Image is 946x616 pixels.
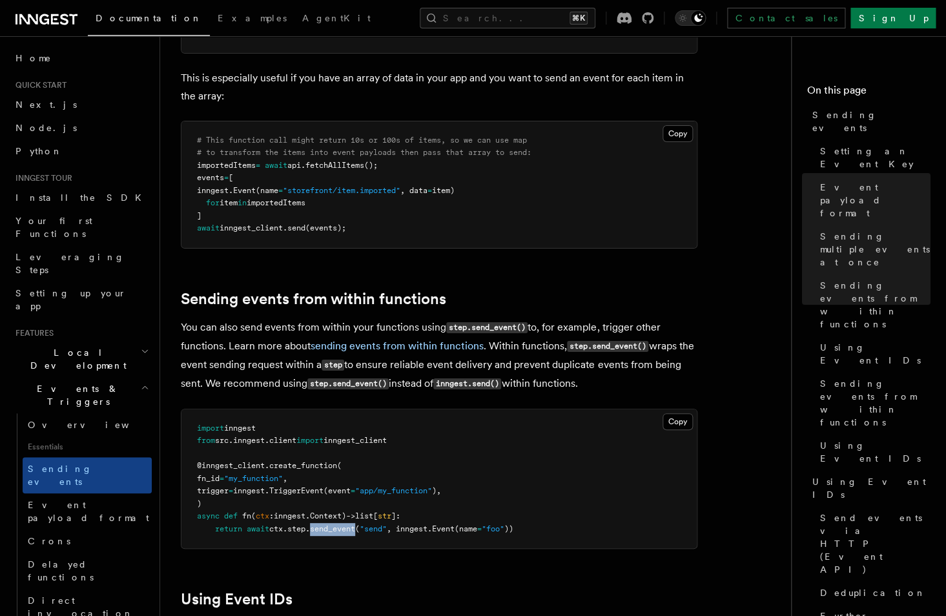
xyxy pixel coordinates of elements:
[197,211,201,220] span: ]
[322,360,344,371] code: step
[28,464,92,487] span: Sending events
[197,186,229,195] span: inngest
[400,186,427,195] span: , data
[432,524,455,533] span: Event
[23,413,152,436] a: Overview
[265,161,287,170] span: await
[197,173,224,182] span: events
[307,378,389,389] code: step.send_event()
[310,511,346,520] span: Context)
[10,80,67,90] span: Quick start
[197,148,531,157] span: # to transform the items into event payloads then pass that array to send:
[302,13,371,23] span: AgentKit
[238,198,247,207] span: in
[305,223,342,232] span: (events)
[815,372,931,434] a: Sending events from within functions
[815,225,931,274] a: Sending multiple events at once
[242,511,251,520] span: fn
[820,511,931,576] span: Send events via HTTP (Event API)
[663,125,693,142] button: Copy
[355,524,360,533] span: (
[247,524,269,533] span: await
[197,136,527,145] span: # This function call might return 10s or 100s of items, so we can use map
[567,341,648,352] code: step.send_event()
[391,511,396,520] span: ]
[301,161,305,170] span: .
[274,511,305,520] span: inngest
[663,413,693,430] button: Copy
[197,436,215,445] span: from
[15,216,92,239] span: Your first Functions
[15,123,77,133] span: Node.js
[10,382,141,408] span: Events & Triggers
[229,173,233,182] span: [
[432,486,441,495] span: ),
[305,511,310,520] span: .
[10,341,152,377] button: Local Development
[337,461,342,470] span: (
[820,181,931,220] span: Event payload format
[820,145,931,170] span: Setting an Event Key
[396,511,400,520] span: :
[10,245,152,282] a: Leveraging Steps
[15,99,77,110] span: Next.js
[229,186,233,195] span: .
[815,506,931,581] a: Send events via HTTP (Event API)
[10,116,152,139] a: Node.js
[23,529,152,553] a: Crons
[181,590,293,608] a: Using Event IDs
[446,322,528,333] code: step.send_event()
[373,511,378,520] span: [
[815,581,931,604] a: Deduplication
[296,436,324,445] span: import
[570,12,588,25] kbd: ⌘K
[820,439,931,465] span: Using Event IDs
[215,524,242,533] span: return
[278,186,283,195] span: =
[224,511,238,520] span: def
[218,13,287,23] span: Examples
[364,161,373,170] span: ()
[220,223,283,232] span: inngest_client
[727,8,845,28] a: Contact sales
[251,511,256,520] span: (
[10,139,152,163] a: Python
[224,424,256,433] span: inngest
[197,424,224,433] span: import
[373,161,378,170] span: ;
[28,500,149,523] span: Event payload format
[15,52,52,65] span: Home
[820,230,931,269] span: Sending multiple events at once
[351,486,355,495] span: =
[10,46,152,70] a: Home
[378,511,391,520] span: str
[807,470,931,506] a: Using Event IDs
[815,336,931,372] a: Using Event IDs
[197,511,220,520] span: async
[504,524,513,533] span: ))
[23,493,152,529] a: Event payload format
[215,436,229,445] span: src
[96,13,202,23] span: Documentation
[15,192,149,203] span: Install the SDK
[807,83,931,103] h4: On this page
[850,8,936,28] a: Sign Up
[224,173,229,182] span: =
[10,377,152,413] button: Events & Triggers
[197,486,229,495] span: trigger
[10,328,54,338] span: Features
[820,586,926,599] span: Deduplication
[233,436,265,445] span: inngest
[420,8,595,28] button: Search...⌘K
[269,524,283,533] span: ctx
[812,108,931,134] span: Sending events
[477,524,482,533] span: =
[197,474,220,483] span: fn_id
[815,434,931,470] a: Using Event IDs
[220,474,224,483] span: =
[324,486,351,495] span: (event
[455,524,477,533] span: (name
[432,186,455,195] span: item)
[269,511,274,520] span: :
[355,511,373,520] span: list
